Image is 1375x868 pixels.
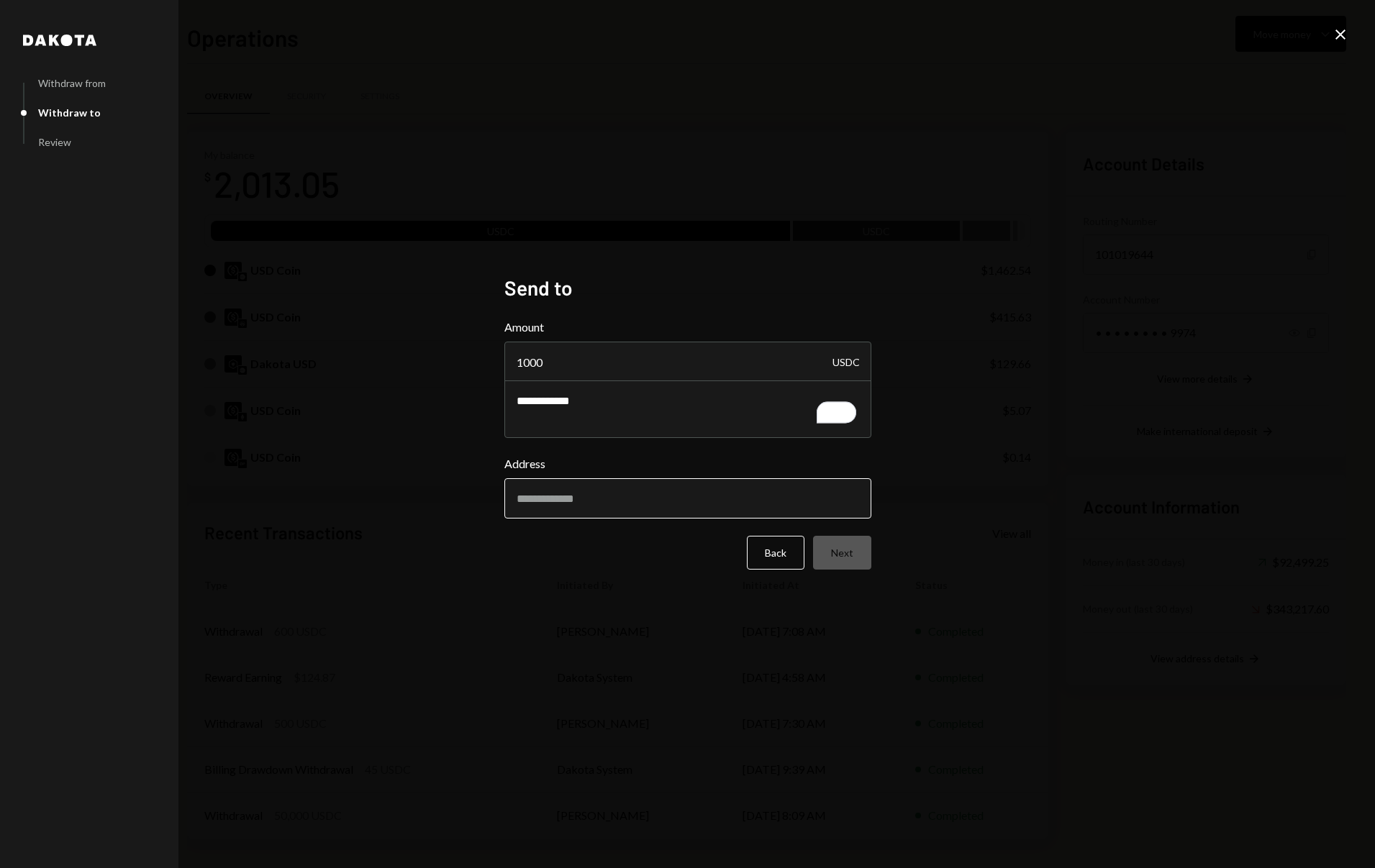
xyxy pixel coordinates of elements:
[38,77,106,89] div: Withdraw from
[747,536,804,570] button: Back
[38,136,71,148] div: Review
[504,274,871,302] h2: Send to
[504,342,871,382] input: Enter amount
[38,106,101,119] div: Withdraw to
[504,455,871,472] label: Address
[504,380,871,438] textarea: To enrich screen reader interactions, please activate Accessibility in Grammarly extension settings
[832,342,860,382] div: USDC
[504,319,871,336] label: Amount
